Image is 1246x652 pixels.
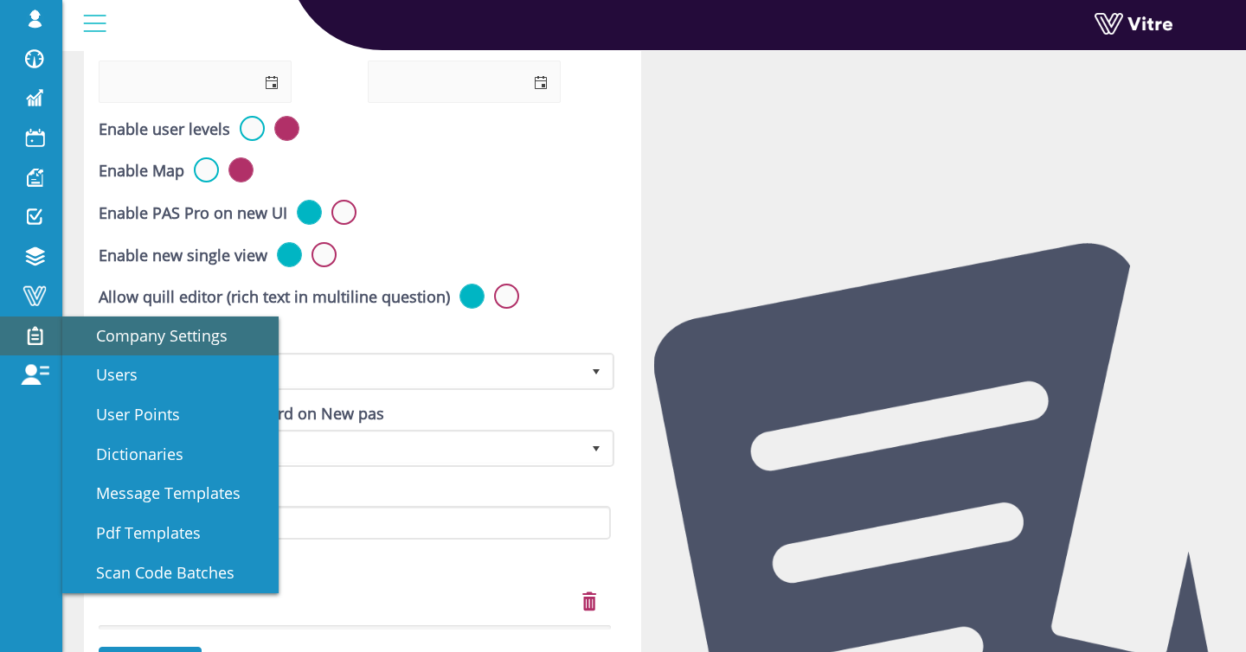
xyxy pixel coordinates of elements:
span: Scan Code Batches [75,562,234,583]
a: User Points [62,395,279,435]
span: Users [75,364,138,385]
a: Company Settings [62,316,279,356]
span: select [581,355,612,387]
a: Scan Code Batches [62,553,279,593]
span: Message Templates [75,483,241,503]
span: Pdf Templates [75,522,201,543]
a: Users [62,355,279,395]
span: LegacyDisabled [101,355,581,387]
a: Pdf Templates [62,514,279,553]
span: User Points [75,404,180,425]
span: Company Settings [75,325,228,346]
span: Dictionaries [75,444,183,464]
a: Message Templates [62,474,279,514]
span: select [251,61,291,102]
label: Enable new single view [99,245,267,267]
label: Enable user levels [99,118,230,141]
span: select [581,432,612,463]
span: select [520,61,560,102]
a: Dictionaries [62,435,279,475]
label: Allow quill editor (rich text in multiline question) [99,286,450,309]
label: Enable PAS Pro on new UI [99,202,287,225]
label: Enable Map [99,160,184,182]
span: AllUsers [101,432,581,463]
